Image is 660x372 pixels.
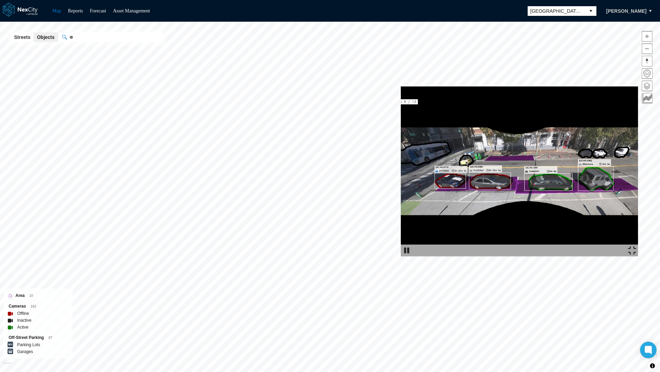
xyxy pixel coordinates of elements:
a: Forecast [90,8,106,13]
label: Offline [17,310,29,317]
span: Streets [14,34,30,41]
span: 87 [48,336,52,340]
span: Objects [37,34,54,41]
button: Streets [11,32,34,42]
span: [PERSON_NAME] [606,8,647,14]
span: 10 [29,294,33,298]
button: Zoom out [642,43,652,54]
button: Objects [33,32,58,42]
img: play [403,246,411,255]
a: Mapbox homepage [3,362,11,370]
img: expand [628,246,636,255]
span: [GEOGRAPHIC_DATA][PERSON_NAME] [530,8,583,14]
a: Asset Management [113,8,150,13]
span: Zoom in [642,31,652,41]
label: Inactive [17,317,31,324]
button: Key metrics [642,93,652,104]
span: Toggle attribution [650,362,654,370]
div: Off-Street Parking [9,334,67,341]
span: Reset bearing to north [642,56,652,66]
button: Layers management [642,81,652,91]
label: Parking Lots [17,341,40,348]
button: Home [642,68,652,79]
a: Reports [68,8,83,13]
a: Map [52,8,61,13]
img: video [401,86,638,256]
span: Zoom out [642,44,652,54]
div: Cameras [9,303,67,310]
button: Reset bearing to north [642,56,652,66]
button: Zoom in [642,31,652,42]
button: [PERSON_NAME] [599,5,654,17]
button: Toggle attribution [648,362,657,370]
span: 162 [31,304,36,308]
label: Garages [17,348,33,355]
button: select [585,6,596,16]
div: Area [9,292,67,299]
label: Active [17,324,29,331]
